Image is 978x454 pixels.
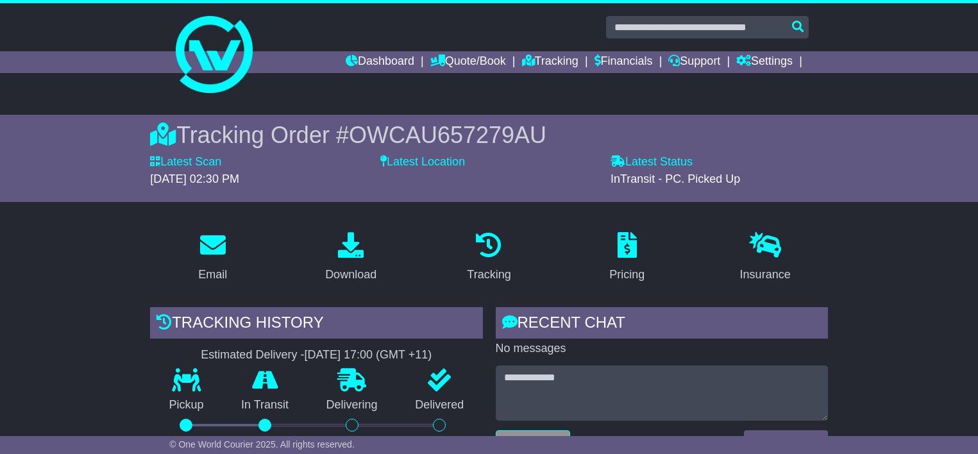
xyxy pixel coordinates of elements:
[150,307,482,342] div: Tracking history
[496,307,828,342] div: RECENT CHAT
[744,430,828,453] button: Send a Message
[467,266,510,283] div: Tracking
[430,51,506,73] a: Quote/Book
[198,266,227,283] div: Email
[611,172,740,185] span: InTransit - PC. Picked Up
[190,228,235,288] a: Email
[223,398,308,412] p: In Transit
[609,266,645,283] div: Pricing
[732,228,799,288] a: Insurance
[496,342,828,356] p: No messages
[668,51,720,73] a: Support
[150,121,828,149] div: Tracking Order #
[611,155,693,169] label: Latest Status
[736,51,793,73] a: Settings
[169,439,355,450] span: © One World Courier 2025. All rights reserved.
[396,398,483,412] p: Delivered
[346,51,414,73] a: Dashboard
[317,228,385,288] a: Download
[594,51,653,73] a: Financials
[150,155,221,169] label: Latest Scan
[150,172,239,185] span: [DATE] 02:30 PM
[325,266,376,283] div: Download
[304,348,432,362] div: [DATE] 17:00 (GMT +11)
[740,266,791,283] div: Insurance
[150,348,482,362] div: Estimated Delivery -
[380,155,465,169] label: Latest Location
[307,398,396,412] p: Delivering
[150,398,223,412] p: Pickup
[459,228,519,288] a: Tracking
[522,51,578,73] a: Tracking
[349,122,546,148] span: OWCAU657279AU
[601,228,653,288] a: Pricing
